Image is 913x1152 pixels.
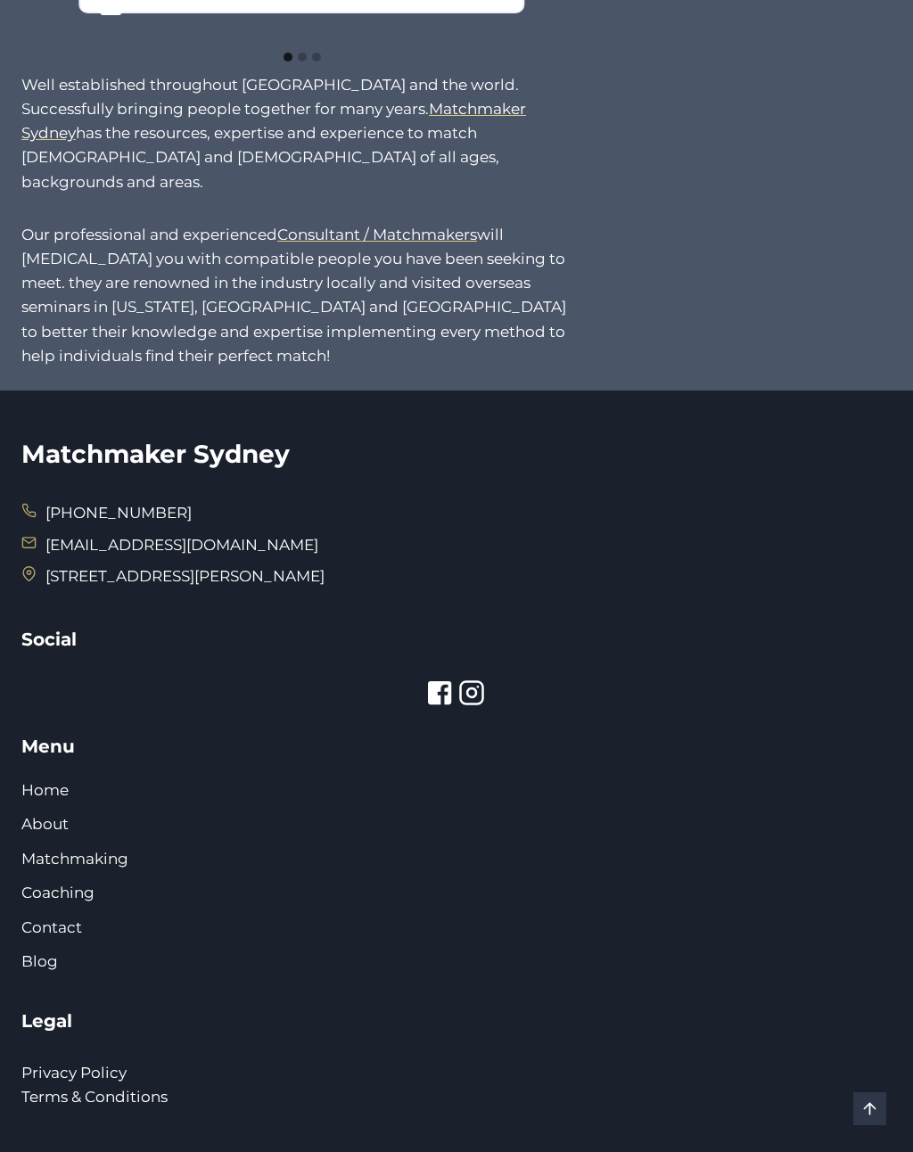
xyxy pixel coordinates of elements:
[21,884,95,901] a: Coaching
[284,53,292,62] button: Go to slide 1
[21,435,892,473] h2: Matchmaker Sydney
[21,223,582,368] p: Our professional and experienced will [MEDICAL_DATA] you with compatible people you have been see...
[21,1008,892,1034] h5: Legal
[21,733,892,760] h5: Menu
[45,563,325,590] span: [STREET_ADDRESS][PERSON_NAME]
[277,226,477,243] a: Consultant / Matchmakers
[21,952,58,970] a: Blog
[45,504,192,522] a: [PHONE_NUMBER]
[21,626,892,653] h5: Social
[853,1092,886,1125] a: Scroll to top
[21,781,69,799] a: Home
[298,53,307,62] button: Go to slide 2
[21,815,69,833] a: About
[312,53,321,62] button: Go to slide 3
[21,1088,168,1106] a: Terms & Conditions
[21,73,582,194] p: Well established throughout [GEOGRAPHIC_DATA] and the world. Successfully bringing people togethe...
[21,850,128,868] a: Matchmaking
[21,49,582,64] ul: Select a slide to show
[21,1064,127,1082] a: Privacy Policy
[21,918,82,936] a: Contact
[45,536,318,554] a: [EMAIL_ADDRESS][DOMAIN_NAME]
